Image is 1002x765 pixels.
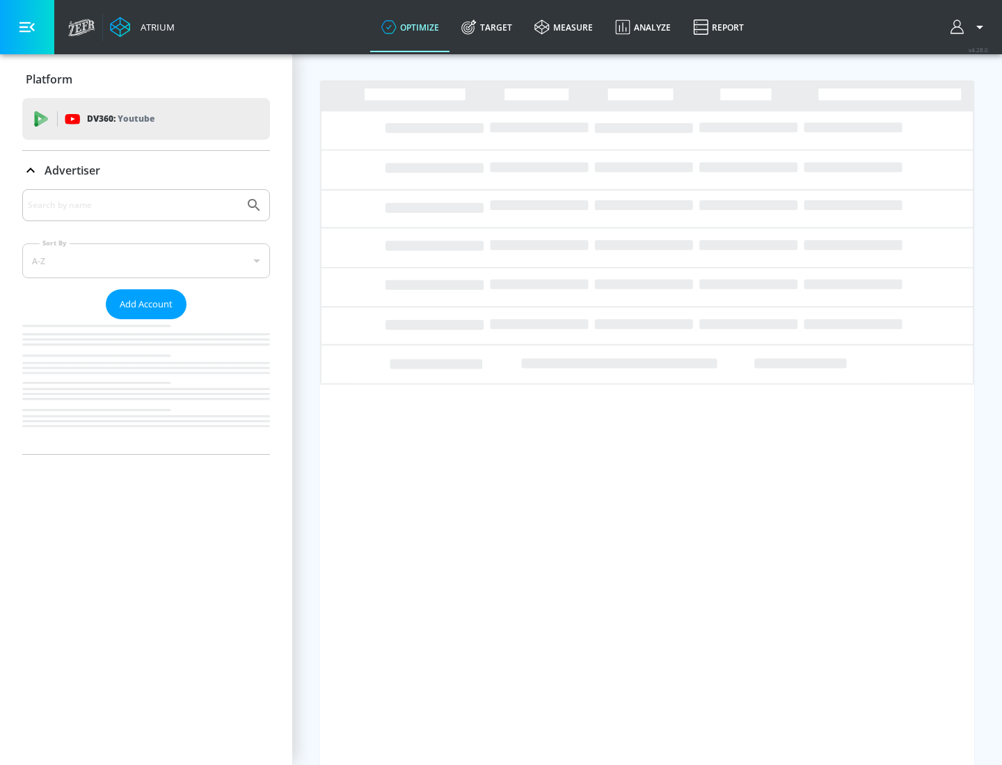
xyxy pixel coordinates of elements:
div: DV360: Youtube [22,98,270,140]
p: Youtube [118,111,154,126]
input: Search by name [28,196,239,214]
a: measure [523,2,604,52]
div: A-Z [22,243,270,278]
a: Analyze [604,2,682,52]
div: Atrium [135,21,175,33]
p: Platform [26,72,72,87]
span: v 4.28.0 [969,46,988,54]
p: DV360: [87,111,154,127]
a: Atrium [110,17,175,38]
button: Add Account [106,289,186,319]
a: Report [682,2,755,52]
label: Sort By [40,239,70,248]
nav: list of Advertiser [22,319,270,454]
a: Target [450,2,523,52]
div: Platform [22,60,270,99]
div: Advertiser [22,189,270,454]
a: optimize [370,2,450,52]
div: Advertiser [22,151,270,190]
p: Advertiser [45,163,100,178]
span: Add Account [120,296,173,312]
